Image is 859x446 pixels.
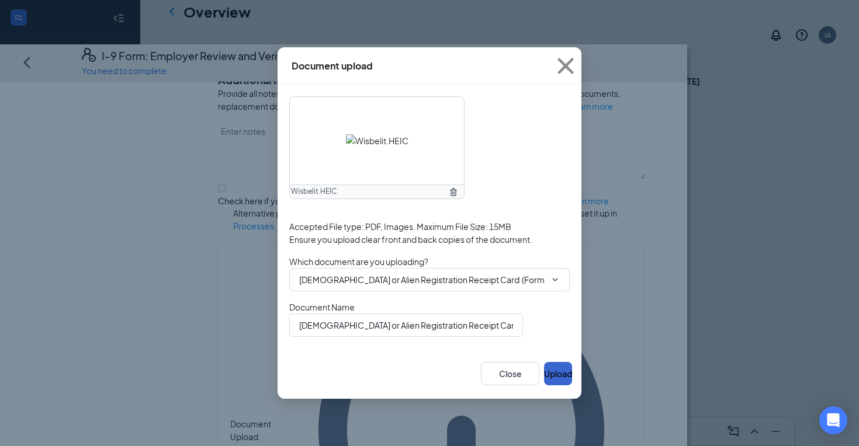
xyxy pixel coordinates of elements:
button: Upload [544,362,572,385]
button: Close [481,362,539,385]
svg: TrashOutline [449,187,458,197]
img: Wisbelit.HEIC [346,134,408,147]
span: Wisbelit.HEIC [291,186,337,197]
span: Document Name [289,301,570,313]
button: Close [550,47,581,85]
svg: Cross [550,50,581,82]
span: Ensure you upload clear front and back copies of the document. [289,233,532,246]
span: Accepted File type: PDF, Images. Maximum File Size: 15MB [289,220,511,233]
input: Enter document name [289,313,523,337]
svg: ChevronDown [550,275,560,284]
input: Select document type [299,273,546,286]
div: Document upload [292,60,373,72]
div: Open Intercom Messenger [819,406,847,434]
span: Which document are you uploading? [289,255,570,268]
